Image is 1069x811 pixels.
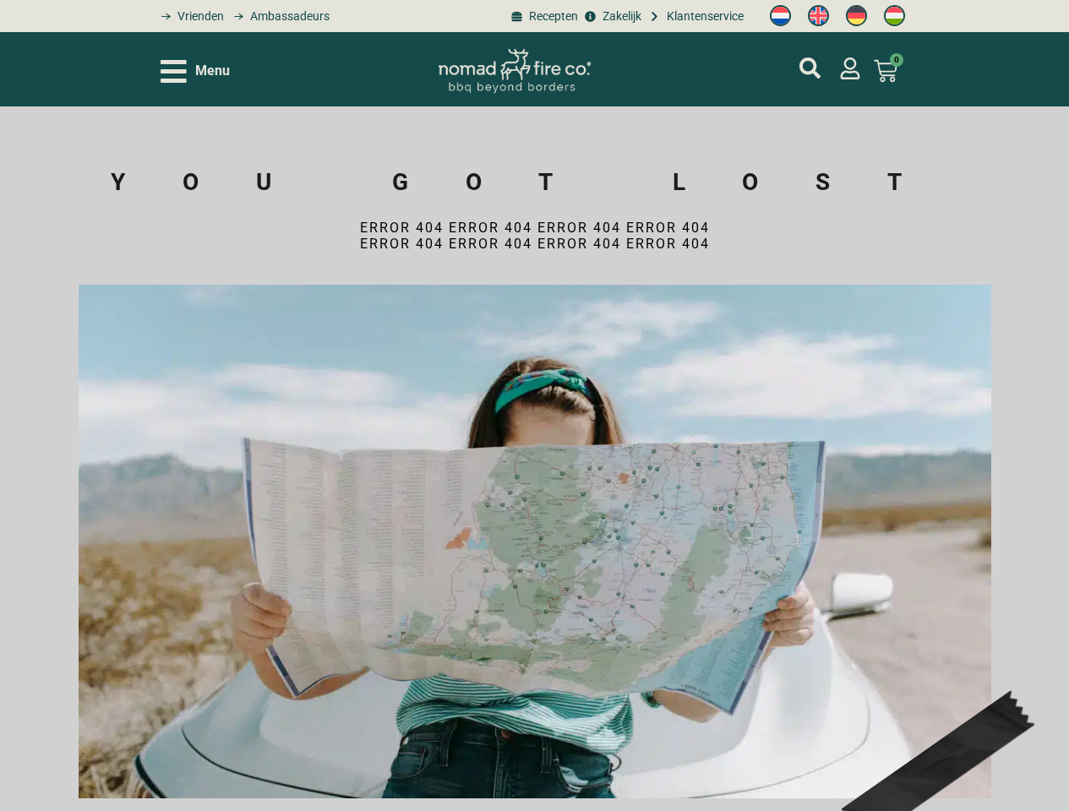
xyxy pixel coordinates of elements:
[439,49,591,94] img: Nomad Logo
[598,8,641,25] span: Zakelijk
[854,49,918,93] a: 0
[246,8,330,25] span: Ambassadeurs
[839,57,861,79] a: mijn account
[837,1,875,31] a: Switch to Duits
[582,8,641,25] a: grill bill zakeljk
[663,8,744,25] span: Klantenservice
[875,1,914,31] a: Switch to Hongaars
[525,8,578,25] span: Recepten
[28,220,1042,252] p: error 404 error 404 error 404 error 404 error 404 error 404 error 404 error 404
[846,5,867,26] img: Duits
[228,8,330,25] a: grill bill ambassadors
[884,5,905,26] img: Hongaars
[770,5,791,26] img: Nederlands
[195,61,230,81] span: Menu
[890,53,903,67] span: 0
[808,5,829,26] img: Engels
[173,8,224,25] span: Vrienden
[161,57,230,86] div: Open/Close Menu
[799,1,837,31] a: Switch to Engels
[646,8,743,25] a: grill bill klantenservice
[799,57,821,79] a: mijn account
[28,171,1042,194] h1: YOU GOT LOST
[155,8,223,25] a: grill bill vrienden
[509,8,578,25] a: BBQ recepten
